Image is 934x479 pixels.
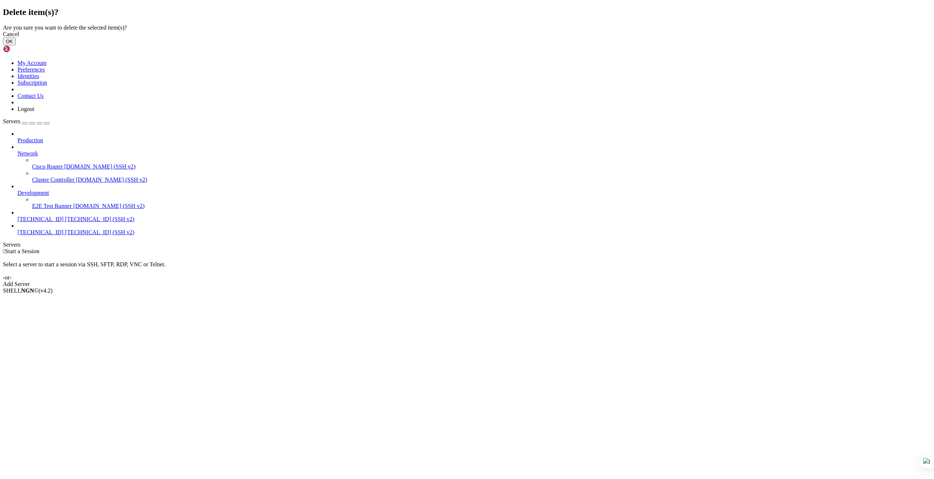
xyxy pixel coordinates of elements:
a: Cluster Controller [DOMAIN_NAME] (SSH v2) [32,177,931,183]
a: Subscription [18,80,47,86]
a: Contact Us [18,93,44,99]
li: E2E Test Runner [DOMAIN_NAME] (SSH v2) [32,196,931,209]
img: Shellngn [3,45,45,53]
span: [TECHNICAL_ID] (SSH v2) [65,216,134,222]
b: NGN [21,287,34,294]
span: Cisco Router [32,163,63,170]
span: [TECHNICAL_ID] [18,216,63,222]
span: Network [18,150,38,157]
a: Production [18,137,931,144]
span: [DOMAIN_NAME] (SSH v2) [76,177,147,183]
button: OK [3,38,16,45]
li: Production [18,131,931,144]
a: Cisco Router [DOMAIN_NAME] (SSH v2) [32,163,931,170]
a: Development [18,190,931,196]
div: Are you sure you want to delete the selected item(s)? [3,24,931,31]
span: [TECHNICAL_ID] [18,229,63,235]
span: [DOMAIN_NAME] (SSH v2) [73,203,145,209]
span: Production [18,137,43,143]
a: E2E Test Runner [DOMAIN_NAME] (SSH v2) [32,203,931,209]
a: Preferences [18,66,45,73]
a: My Account [18,60,47,66]
span: Servers [3,118,20,124]
span: 4.2.0 [39,287,53,294]
div: Add Server [3,281,931,287]
a: Network [18,150,931,157]
span: Development [18,190,49,196]
li: Development [18,183,931,209]
li: Cisco Router [DOMAIN_NAME] (SSH v2) [32,157,931,170]
li: [TECHNICAL_ID] [TECHNICAL_ID] (SSH v2) [18,209,931,223]
li: [TECHNICAL_ID] [TECHNICAL_ID] (SSH v2) [18,223,931,236]
span: Cluster Controller [32,177,74,183]
div: Cancel [3,31,931,38]
a: Identities [18,73,39,79]
span: Start a Session [5,248,39,254]
li: Cluster Controller [DOMAIN_NAME] (SSH v2) [32,170,931,183]
span: [TECHNICAL_ID] (SSH v2) [65,229,134,235]
span: SHELL © [3,287,53,294]
a: [TECHNICAL_ID] [TECHNICAL_ID] (SSH v2) [18,216,931,223]
a: Logout [18,106,34,112]
li: Network [18,144,931,183]
a: [TECHNICAL_ID] [TECHNICAL_ID] (SSH v2) [18,229,931,236]
h2: Delete item(s)? [3,7,931,17]
div: Servers [3,242,931,248]
span: E2E Test Runner [32,203,72,209]
div: Select a server to start a session via SSH, SFTP, RDP, VNC or Telnet. -or- [3,255,931,281]
a: Servers [3,118,50,124]
span:  [3,248,5,254]
span: [DOMAIN_NAME] (SSH v2) [64,163,136,170]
